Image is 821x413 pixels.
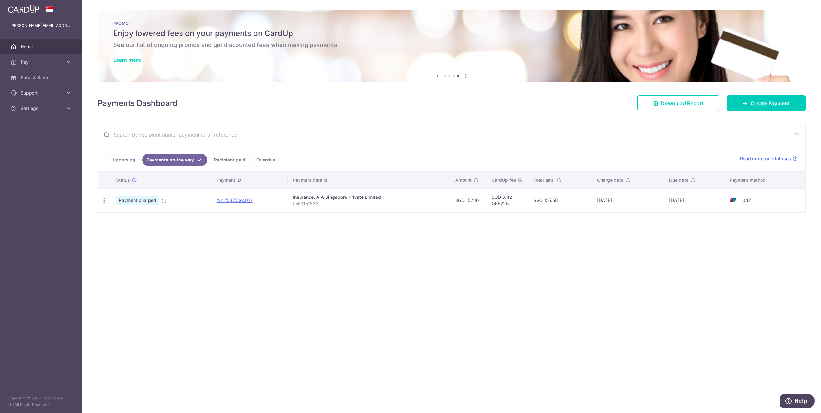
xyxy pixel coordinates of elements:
span: Read more on statuses [740,155,791,162]
img: Latest Promos banner [98,10,806,82]
a: Read more on statuses [740,155,798,162]
span: Due date [669,177,688,183]
span: Home [21,43,63,50]
img: Bank Card [726,197,739,204]
td: [DATE] [592,188,664,212]
div: Insurance. AIA Singapore Private Limited [293,194,445,200]
h5: Enjoy lowered fees on your payments on CardUp [113,28,790,39]
td: SGD 155.58 [528,188,592,212]
td: [DATE] [664,188,724,212]
span: Amount [455,177,472,183]
iframe: Opens a widget where you can find more information [780,394,815,410]
span: Create Payment [751,99,790,107]
p: PROMO [113,21,790,26]
img: CardUp [8,5,39,13]
th: Payment details [288,172,450,188]
th: Payment ID [211,172,288,188]
span: Total amt. [533,177,555,183]
a: txn_f5375cec017 [217,197,253,203]
span: Support [21,90,63,96]
p: L550151632 [293,200,445,207]
th: Payment method [724,172,805,188]
a: Create Payment [727,95,806,111]
a: Download Report [637,95,719,111]
a: Upcoming [108,154,140,166]
span: Status [116,177,130,183]
h6: See our list of ongoing promos and get discounted fees when making payments [113,41,790,49]
a: Recipient paid [210,154,250,166]
span: Payment charged [116,196,159,205]
td: SGD 152.16 [450,188,486,212]
a: Learn more [113,57,141,63]
td: SGD 3.42 OFF225 [486,188,528,212]
span: Pay [21,59,63,65]
a: Overdue [252,154,280,166]
p: [PERSON_NAME][EMAIL_ADDRESS][DOMAIN_NAME] [10,23,72,29]
input: Search by recipient name, payment id or reference [98,124,790,145]
span: CardUp fee [492,177,516,183]
h4: Payments Dashboard [98,97,178,109]
a: Payments on the way [142,154,207,166]
span: Download Report [661,99,704,107]
span: Settings [21,105,63,112]
span: Refer & Save [21,74,63,81]
span: Charge date [597,177,623,183]
span: 1047 [741,197,751,203]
